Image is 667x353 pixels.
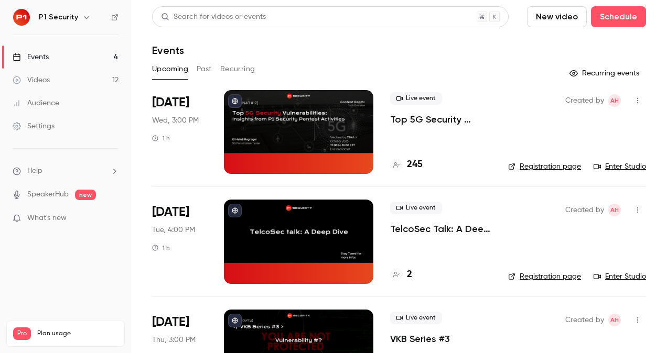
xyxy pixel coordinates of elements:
[27,213,67,224] span: What's new
[13,52,49,62] div: Events
[13,327,31,340] span: Pro
[594,271,646,282] a: Enter Studio
[75,190,96,200] span: new
[39,12,78,23] h6: P1 Security
[390,223,491,235] a: TelcoSec Talk: A Deep Dive
[152,44,184,57] h1: Events
[152,90,207,174] div: Oct 22 Wed, 3:00 PM (Europe/Paris)
[152,94,189,111] span: [DATE]
[152,225,195,235] span: Tue, 4:00 PM
[565,314,604,326] span: Created by
[197,61,212,78] button: Past
[508,161,581,172] a: Registration page
[152,61,188,78] button: Upcoming
[608,204,621,216] span: Amine Hayad
[390,202,442,214] span: Live event
[390,158,423,172] a: 245
[591,6,646,27] button: Schedule
[608,314,621,326] span: Amine Hayad
[610,314,619,326] span: AH
[27,189,69,200] a: SpeakerHub
[594,161,646,172] a: Enter Studio
[161,12,266,23] div: Search for videos or events
[390,333,450,345] a: VKB Series #3
[13,166,119,177] li: help-dropdown-opener
[27,166,42,177] span: Help
[390,268,412,282] a: 2
[13,121,55,131] div: Settings
[508,271,581,282] a: Registration page
[37,329,118,338] span: Plan usage
[610,204,619,216] span: AH
[565,65,646,82] button: Recurring events
[390,113,491,126] a: Top 5G Security Vulnerabilities: Insights from P1 Security Pentest Activities
[608,94,621,107] span: Amine Hayad
[13,75,50,85] div: Videos
[152,314,189,330] span: [DATE]
[610,94,619,107] span: AH
[407,158,423,172] h4: 245
[565,94,604,107] span: Created by
[13,9,30,26] img: P1 Security
[152,134,170,142] div: 1 h
[152,115,199,126] span: Wed, 3:00 PM
[152,244,170,252] div: 1 h
[390,92,442,105] span: Live event
[565,204,604,216] span: Created by
[13,98,59,108] div: Audience
[390,312,442,324] span: Live event
[152,200,207,283] div: Nov 11 Tue, 4:00 PM (Europe/Paris)
[407,268,412,282] h4: 2
[152,204,189,220] span: [DATE]
[152,335,196,345] span: Thu, 3:00 PM
[220,61,255,78] button: Recurring
[527,6,587,27] button: New video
